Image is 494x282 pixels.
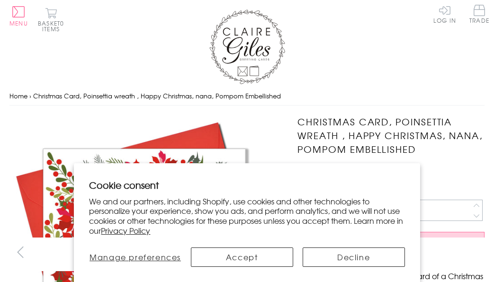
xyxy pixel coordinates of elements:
button: Menu [9,6,28,26]
button: Decline [303,247,405,267]
span: 0 items [42,19,64,33]
a: Privacy Policy [101,225,150,236]
button: prev [9,241,31,263]
a: Trade [469,5,489,25]
a: Log In [433,5,456,23]
h2: Cookie consent [89,178,404,192]
span: Christmas Card, Poinsettia wreath , Happy Christmas, nana, Pompom Embellished [33,91,281,100]
img: Claire Giles Greetings Cards [209,9,285,84]
a: Home [9,91,27,100]
span: Trade [469,5,489,23]
button: Basket0 items [38,8,64,32]
nav: breadcrumbs [9,87,485,106]
span: Manage preferences [90,251,181,263]
button: Manage preferences [89,247,181,267]
h1: Christmas Card, Poinsettia wreath , Happy Christmas, nana, Pompom Embellished [297,115,485,156]
span: › [29,91,31,100]
p: We and our partners, including Shopify, use cookies and other technologies to personalize your ex... [89,196,404,236]
span: Menu [9,19,28,27]
button: Accept [191,247,293,267]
